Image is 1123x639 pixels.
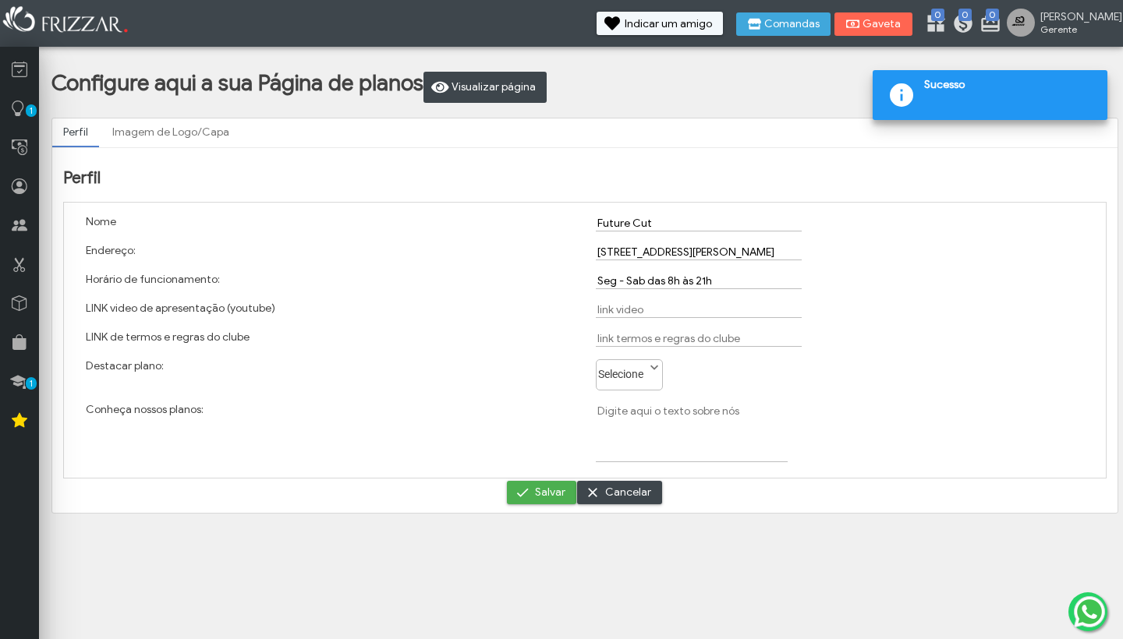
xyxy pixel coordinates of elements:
[764,19,820,30] span: Comandas
[86,359,164,372] label: Destacar plano:
[596,215,802,231] input: Digite aqui o nome da barbearia
[1007,9,1115,40] a: [PERSON_NAME] Gerente
[86,215,116,228] label: Nome
[596,273,802,289] input: Ex: De seg a sex das 09 as 18h.
[1040,10,1111,23] span: [PERSON_NAME]
[423,72,547,103] button: Visualizar página
[863,19,902,30] span: Gaveta
[26,377,37,390] span: 1
[596,302,802,318] input: link video
[596,330,802,347] input: link termos e regras do clube
[980,12,995,37] a: 0
[86,273,220,286] label: Horário de funcionamento:
[958,9,972,21] span: 0
[605,481,651,504] span: Cancelar
[597,360,648,381] label: Selecione
[931,9,944,21] span: 0
[86,244,136,257] label: Endereço:
[952,12,968,37] a: 0
[452,76,536,99] span: Visualizar página
[1040,23,1111,35] span: Gerente
[834,12,912,36] button: Gaveta
[597,12,723,35] button: Indicar um amigo
[736,12,831,36] button: Comandas
[86,330,250,344] label: LINK de termos e regras do clube
[596,244,802,260] input: Digite aqui o endereço
[86,403,204,416] label: Conheça nossos planos:
[925,12,941,37] a: 0
[924,78,1096,97] span: Sucesso
[26,104,37,117] span: 1
[101,119,240,146] a: Imagem de Logo/Capa
[535,481,565,504] span: Salvar
[86,302,275,315] label: LINK video de apresentação (youtube)
[51,69,1118,103] h1: Configure aqui a sua Página de planos
[625,19,712,30] span: Indicar um amigo
[986,9,999,21] span: 0
[63,168,1107,188] h2: Perfil
[52,119,99,146] a: Perfil
[507,481,576,504] button: Salvar
[577,481,662,504] button: Cancelar
[1071,593,1108,630] img: whatsapp.png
